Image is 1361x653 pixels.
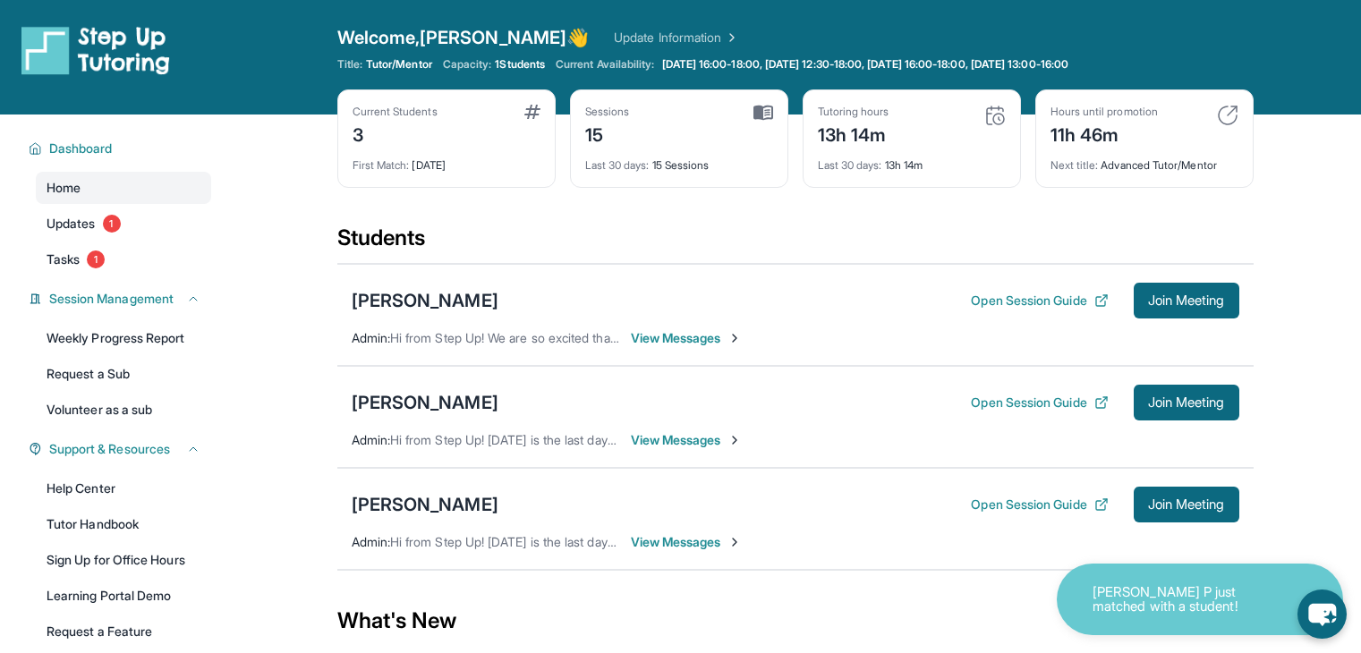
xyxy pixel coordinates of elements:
[1217,105,1238,126] img: card
[1148,499,1225,510] span: Join Meeting
[727,433,742,447] img: Chevron-Right
[1134,385,1239,420] button: Join Meeting
[971,394,1108,411] button: Open Session Guide
[36,544,211,576] a: Sign Up for Office Hours
[36,208,211,240] a: Updates1
[1051,119,1158,148] div: 11h 46m
[352,288,498,313] div: [PERSON_NAME]
[631,431,743,449] span: View Messages
[585,158,650,172] span: Last 30 days :
[585,119,630,148] div: 15
[727,331,742,345] img: Chevron-Right
[971,292,1108,310] button: Open Session Guide
[36,508,211,540] a: Tutor Handbook
[614,29,739,47] a: Update Information
[42,140,200,157] button: Dashboard
[337,57,362,72] span: Title:
[366,57,432,72] span: Tutor/Mentor
[337,224,1254,263] div: Students
[49,440,170,458] span: Support & Resources
[818,105,889,119] div: Tutoring hours
[352,330,390,345] span: Admin :
[49,290,174,308] span: Session Management
[87,250,105,268] span: 1
[36,472,211,505] a: Help Center
[352,492,498,517] div: [PERSON_NAME]
[495,57,545,72] span: 1 Students
[1093,585,1272,615] p: [PERSON_NAME] P just matched with a student!
[103,215,121,233] span: 1
[353,148,540,173] div: [DATE]
[353,119,438,148] div: 3
[42,290,200,308] button: Session Management
[1297,589,1347,639] button: chat-button
[352,534,390,549] span: Admin :
[36,322,211,354] a: Weekly Progress Report
[21,25,170,75] img: logo
[971,496,1108,513] button: Open Session Guide
[36,394,211,426] a: Volunteer as a sub
[818,148,1006,173] div: 13h 14m
[36,358,211,390] a: Request a Sub
[1051,148,1238,173] div: Advanced Tutor/Mentor
[49,140,113,157] span: Dashboard
[36,243,211,276] a: Tasks1
[47,179,81,197] span: Home
[36,580,211,612] a: Learning Portal Demo
[984,105,1006,126] img: card
[443,57,492,72] span: Capacity:
[337,25,590,50] span: Welcome, [PERSON_NAME] 👋
[36,615,211,648] a: Request a Feature
[47,215,96,233] span: Updates
[353,158,410,172] span: First Match :
[47,250,80,268] span: Tasks
[631,533,743,551] span: View Messages
[585,148,773,173] div: 15 Sessions
[352,432,390,447] span: Admin :
[753,105,773,121] img: card
[42,440,200,458] button: Support & Resources
[353,105,438,119] div: Current Students
[818,158,882,172] span: Last 30 days :
[556,57,654,72] span: Current Availability:
[721,29,739,47] img: Chevron Right
[352,390,498,415] div: [PERSON_NAME]
[659,57,1072,72] a: [DATE] 16:00-18:00, [DATE] 12:30-18:00, [DATE] 16:00-18:00, [DATE] 13:00-16:00
[36,172,211,204] a: Home
[1148,295,1225,306] span: Join Meeting
[818,119,889,148] div: 13h 14m
[727,535,742,549] img: Chevron-Right
[1134,283,1239,318] button: Join Meeting
[662,57,1068,72] span: [DATE] 16:00-18:00, [DATE] 12:30-18:00, [DATE] 16:00-18:00, [DATE] 13:00-16:00
[1134,487,1239,522] button: Join Meeting
[1051,158,1099,172] span: Next title :
[1051,105,1158,119] div: Hours until promotion
[585,105,630,119] div: Sessions
[631,329,743,347] span: View Messages
[1148,397,1225,408] span: Join Meeting
[524,105,540,119] img: card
